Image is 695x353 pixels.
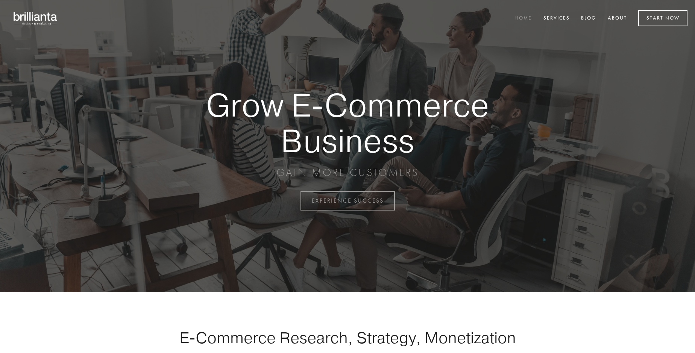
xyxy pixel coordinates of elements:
a: Start Now [638,10,687,26]
a: EXPERIENCE SUCCESS [300,191,395,211]
h1: E-Commerce Research, Strategy, Monetization [156,328,539,347]
strong: Grow E-Commerce Business [180,87,515,158]
a: Blog [576,12,601,25]
a: Services [539,12,575,25]
p: GAIN MORE CUSTOMERS [180,166,515,179]
a: Home [510,12,537,25]
img: brillianta - research, strategy, marketing [8,8,64,29]
a: About [603,12,632,25]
